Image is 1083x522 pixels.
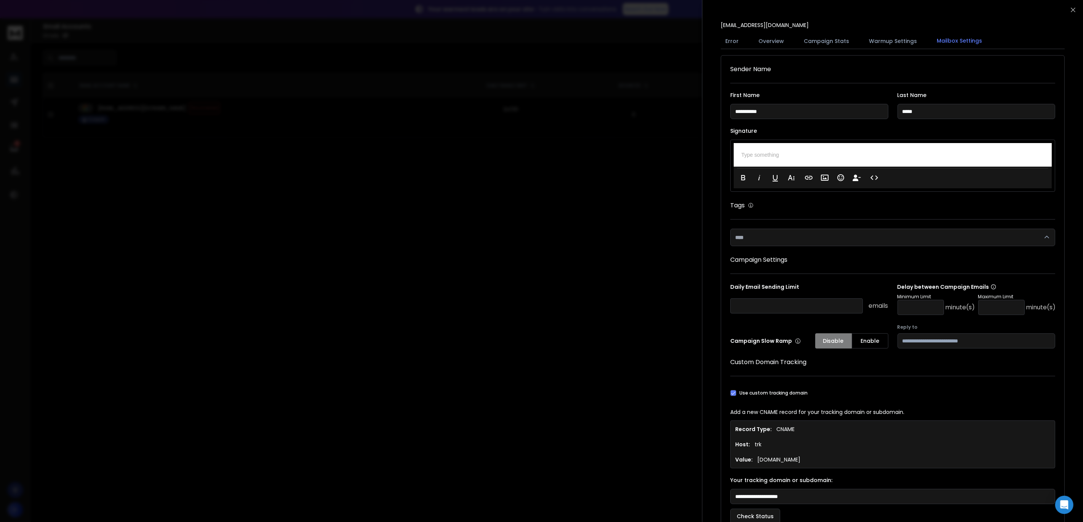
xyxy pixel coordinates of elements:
[945,303,975,312] p: minute(s)
[730,201,745,210] h1: Tags
[730,128,1055,134] label: Signature
[932,32,987,50] button: Mailbox Settings
[730,337,801,345] p: Campaign Slow Ramp
[730,255,1055,264] h1: Campaign Settings
[730,283,888,294] p: Daily Email Sending Limit
[757,456,800,463] p: [DOMAIN_NAME]
[864,33,921,49] button: Warmup Settings
[754,33,789,49] button: Overview
[852,333,888,349] button: Enable
[833,170,848,185] button: Emoticons
[799,33,854,49] button: Campaign Stats
[735,425,772,433] h1: Record Type:
[817,170,832,185] button: Insert Image (⌘P)
[1026,303,1056,312] p: minute(s)
[721,33,743,49] button: Error
[776,425,795,433] p: CNAME
[735,441,750,448] h1: Host:
[867,170,881,185] button: Code View
[1055,496,1073,514] div: Open Intercom Messenger
[815,333,852,349] button: Disable
[736,170,750,185] button: Bold (⌘B)
[752,170,766,185] button: Italic (⌘I)
[755,441,761,448] p: trk
[730,477,1055,483] label: Your tracking domain or subdomain:
[897,324,1056,330] label: Reply to
[897,92,1056,98] label: Last Name
[897,294,975,300] p: Minimum Limit
[721,21,809,29] p: [EMAIL_ADDRESS][DOMAIN_NAME]
[849,170,864,185] button: Insert Unsubscribe Link
[869,301,888,310] p: emails
[739,390,808,396] label: Use custom tracking domain
[730,92,888,98] label: First Name
[801,170,816,185] button: Insert Link (⌘K)
[978,294,1056,300] p: Maximum Limit
[897,283,1056,291] p: Delay between Campaign Emails
[768,170,782,185] button: Underline (⌘U)
[730,358,1055,367] h1: Custom Domain Tracking
[784,170,798,185] button: More Text
[730,408,1055,416] p: Add a new CNAME record for your tracking domain or subdomain.
[735,456,753,463] h1: Value:
[730,65,1055,74] h1: Sender Name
